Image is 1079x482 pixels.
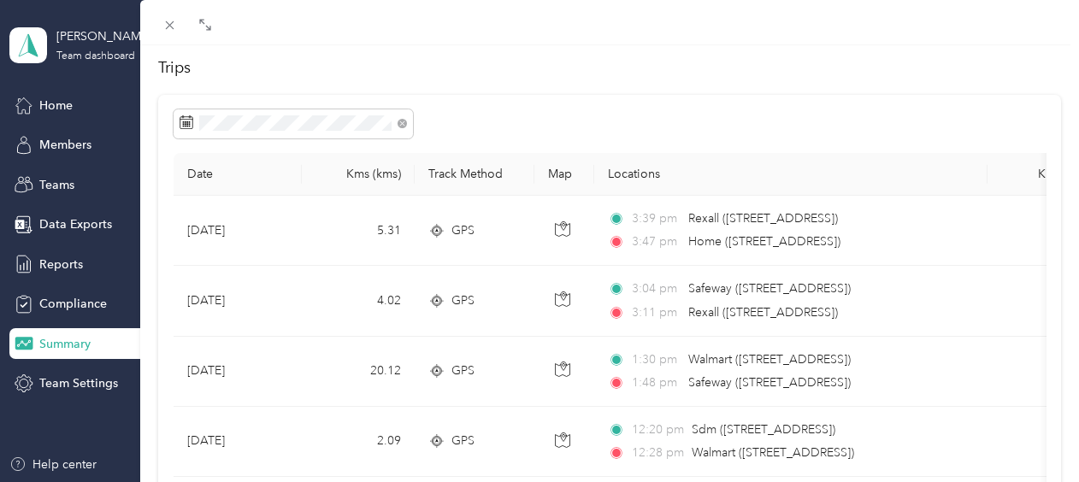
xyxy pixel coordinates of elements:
[174,153,302,196] th: Date
[415,153,534,196] th: Track Method
[451,361,475,380] span: GPS
[632,420,684,439] span: 12:20 pm
[632,279,681,298] span: 3:04 pm
[451,291,475,310] span: GPS
[451,221,475,240] span: GPS
[174,266,302,336] td: [DATE]
[158,56,1061,79] h2: Trips
[594,153,988,196] th: Locations
[688,352,851,367] span: Walmart ([STREET_ADDRESS])
[692,445,854,460] span: Walmart ([STREET_ADDRESS])
[983,386,1079,482] iframe: Everlance-gr Chat Button Frame
[174,407,302,477] td: [DATE]
[174,337,302,407] td: [DATE]
[632,350,681,369] span: 1:30 pm
[692,422,835,437] span: Sdm ([STREET_ADDRESS])
[688,234,840,249] span: Home ([STREET_ADDRESS])
[302,407,415,477] td: 2.09
[688,375,851,390] span: Safeway ([STREET_ADDRESS])
[688,305,838,320] span: Rexall ([STREET_ADDRESS])
[302,337,415,407] td: 20.12
[174,196,302,266] td: [DATE]
[632,303,681,322] span: 3:11 pm
[632,209,681,228] span: 3:39 pm
[632,444,684,462] span: 12:28 pm
[302,266,415,336] td: 4.02
[451,432,475,450] span: GPS
[688,281,851,296] span: Safeway ([STREET_ADDRESS])
[534,153,594,196] th: Map
[632,232,681,251] span: 3:47 pm
[632,373,681,392] span: 1:48 pm
[302,153,415,196] th: Kms (kms)
[688,211,838,226] span: Rexall ([STREET_ADDRESS])
[302,196,415,266] td: 5.31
